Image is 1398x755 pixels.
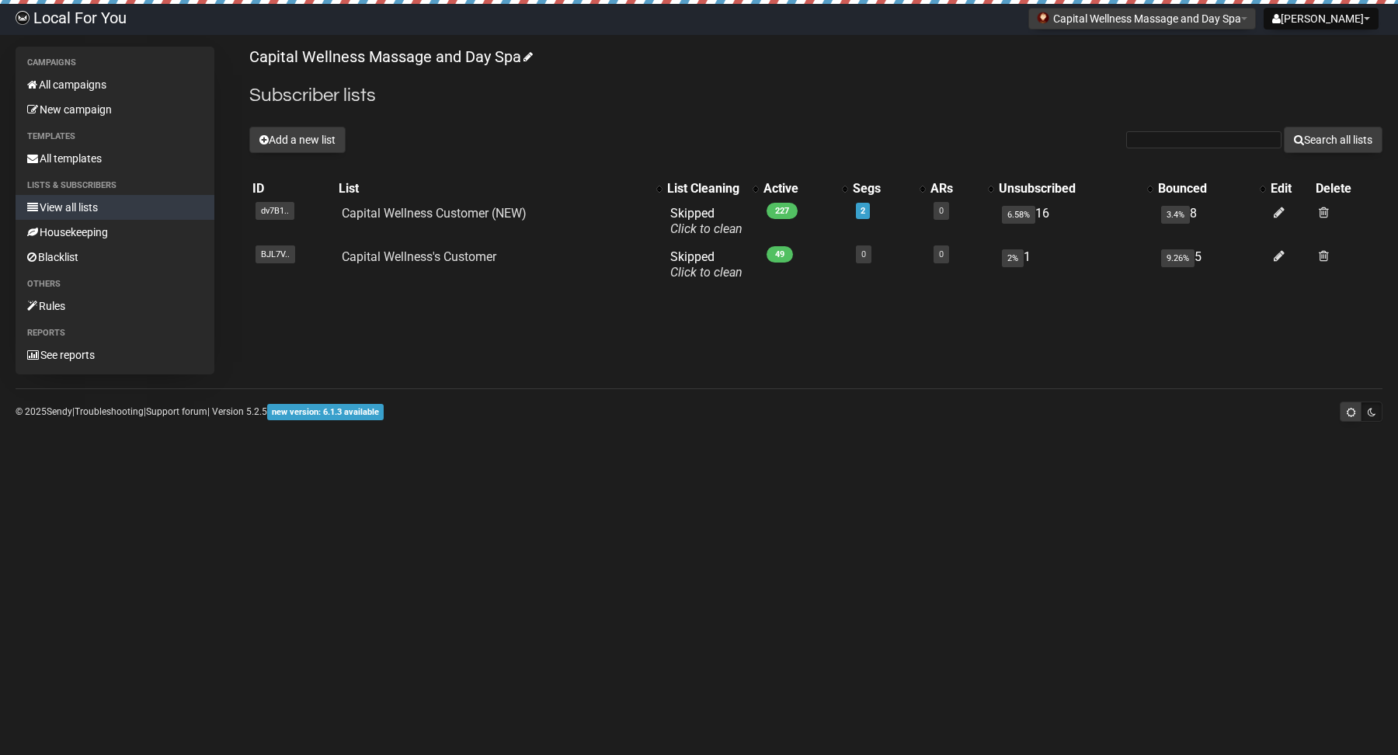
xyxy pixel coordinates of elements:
th: Unsubscribed: No sort applied, activate to apply an ascending sort [996,178,1155,200]
span: 49 [767,246,793,263]
button: Capital Wellness Massage and Day Spa [1028,8,1256,30]
th: Bounced: No sort applied, activate to apply an ascending sort [1155,178,1268,200]
li: Lists & subscribers [16,176,214,195]
th: Segs: No sort applied, activate to apply an ascending sort [850,178,927,200]
button: [PERSON_NAME] [1264,8,1379,30]
a: 2 [861,206,865,216]
span: 3.4% [1161,206,1190,224]
a: 0 [939,249,944,259]
span: 6.58% [1002,206,1035,224]
td: 5 [1155,243,1268,287]
p: © 2025 | | | Version 5.2.5 [16,403,384,420]
td: 1 [996,243,1155,287]
a: See reports [16,343,214,367]
div: Unsubscribed [999,181,1139,197]
a: Sendy [47,406,72,417]
div: Edit [1271,181,1309,197]
th: Delete: No sort applied, sorting is disabled [1313,178,1382,200]
a: New campaign [16,97,214,122]
th: List: No sort applied, activate to apply an ascending sort [336,178,664,200]
a: Capital Wellness's Customer [342,249,496,264]
a: All templates [16,146,214,171]
span: Skipped [670,249,742,280]
div: Active [763,181,834,197]
li: Others [16,275,214,294]
button: Search all lists [1284,127,1382,153]
td: 16 [996,200,1155,243]
div: ARs [930,181,980,197]
span: dv7B1.. [256,202,294,220]
th: List Cleaning: No sort applied, activate to apply an ascending sort [664,178,760,200]
a: Click to clean [670,265,742,280]
div: List Cleaning [667,181,745,197]
td: 8 [1155,200,1268,243]
li: Campaigns [16,54,214,72]
li: Templates [16,127,214,146]
a: Troubleshooting [75,406,144,417]
a: 0 [939,206,944,216]
a: Rules [16,294,214,318]
div: Bounced [1158,181,1252,197]
a: Capital Wellness Massage and Day Spa [249,47,530,66]
div: Segs [853,181,912,197]
span: Skipped [670,206,742,236]
span: 2% [1002,249,1024,267]
a: Housekeeping [16,220,214,245]
th: Edit: No sort applied, sorting is disabled [1268,178,1313,200]
a: All campaigns [16,72,214,97]
button: Add a new list [249,127,346,153]
span: 9.26% [1161,249,1195,267]
a: Click to clean [670,221,742,236]
a: Support forum [146,406,207,417]
a: Blacklist [16,245,214,270]
a: 0 [861,249,866,259]
div: Delete [1316,181,1379,197]
div: ID [252,181,333,197]
img: 788.png [1037,12,1049,24]
img: d61d2441668da63f2d83084b75c85b29 [16,11,30,25]
th: ARs: No sort applied, activate to apply an ascending sort [927,178,996,200]
span: new version: 6.1.3 available [267,404,384,420]
h2: Subscriber lists [249,82,1382,110]
a: View all lists [16,195,214,220]
a: new version: 6.1.3 available [267,406,384,417]
th: Active: No sort applied, activate to apply an ascending sort [760,178,850,200]
a: Capital Wellness Customer (NEW) [342,206,527,221]
th: ID: No sort applied, sorting is disabled [249,178,336,200]
span: BJL7V.. [256,245,295,263]
span: 227 [767,203,798,219]
li: Reports [16,324,214,343]
div: List [339,181,649,197]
